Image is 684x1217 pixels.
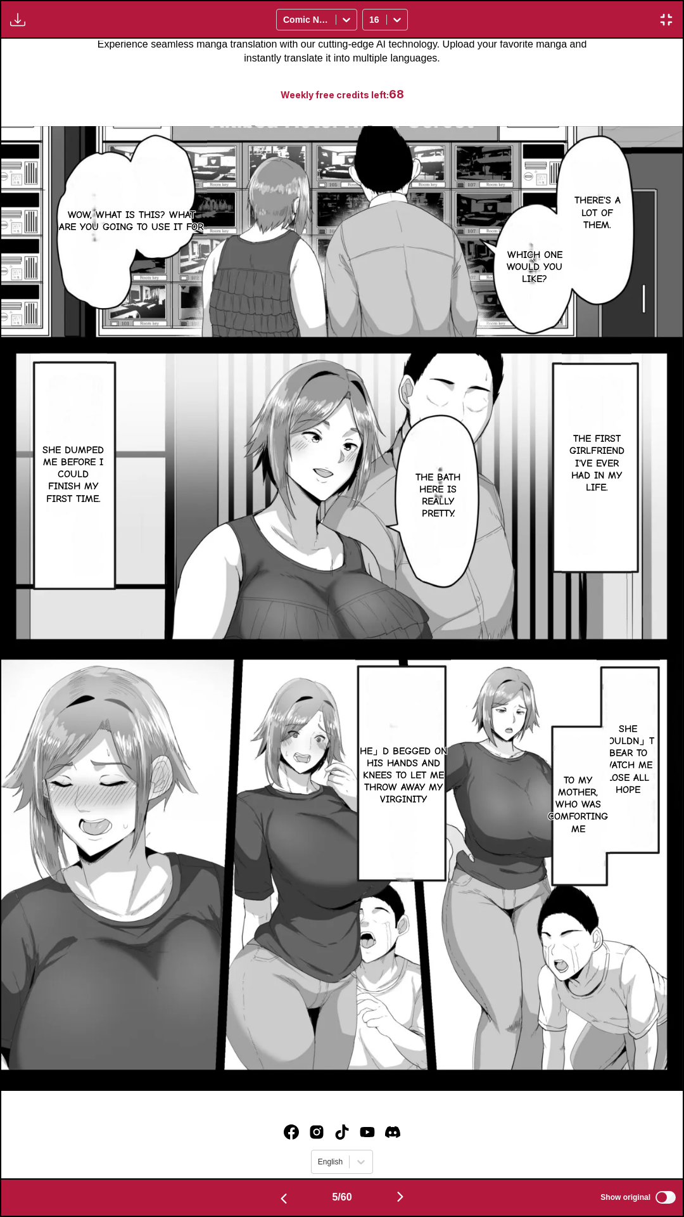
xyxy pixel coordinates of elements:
[655,1191,676,1204] input: Show original
[393,1189,408,1204] img: Next page
[1,126,683,1091] img: Manga Panel
[10,12,25,27] img: Download translated images
[355,743,451,809] p: He」d begged on his hands and knees to let me throw away my virginity
[55,207,207,236] p: Wow, what is this? What are you going to use it for
[276,1191,291,1206] img: Previous page
[332,1192,351,1203] span: 5 / 60
[40,442,108,508] p: She dumped me before I could finish my first time.
[564,192,632,234] p: There's a lot of them.
[562,430,631,496] p: The first girlfriend I've ever had in my life.
[500,247,570,288] p: Which one would you like?
[597,721,660,799] p: She couldn」t bear to watch me lose all hope
[600,1193,650,1202] span: Show original
[404,469,472,523] p: The bath here is really pretty.
[545,772,611,838] p: To my mother, who was comforting me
